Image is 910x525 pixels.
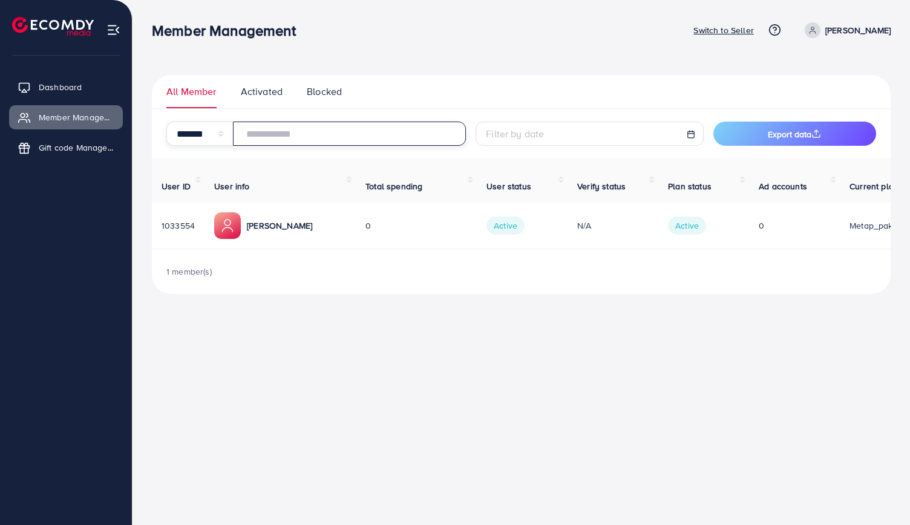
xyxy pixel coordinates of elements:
[668,217,706,235] span: Active
[486,217,525,235] span: Active
[486,127,544,140] span: Filter by date
[307,85,342,99] span: Blocked
[247,218,312,233] p: [PERSON_NAME]
[39,142,114,154] span: Gift code Management
[693,23,754,37] p: Switch to Seller
[800,22,891,38] a: [PERSON_NAME]
[365,180,422,192] span: Total spending
[825,23,891,37] p: [PERSON_NAME]
[162,220,195,232] span: 1033554
[577,180,626,192] span: Verify status
[162,180,191,192] span: User ID
[166,266,212,278] span: 1 member(s)
[241,85,283,99] span: Activated
[759,180,807,192] span: Ad accounts
[152,22,306,39] h3: Member Management
[759,220,764,232] span: 0
[166,85,217,99] span: All Member
[39,111,114,123] span: Member Management
[106,23,120,37] img: menu
[668,180,712,192] span: Plan status
[9,75,123,99] a: Dashboard
[365,220,371,232] span: 0
[849,180,899,192] span: Current plan
[214,212,241,239] img: ic-member-manager.00abd3e0.svg
[12,17,94,36] img: logo
[713,122,876,146] button: Export data
[214,180,249,192] span: User info
[577,220,591,232] span: N/A
[859,471,901,516] iframe: Chat
[9,135,123,160] a: Gift code Management
[9,105,123,129] a: Member Management
[39,81,82,93] span: Dashboard
[486,180,531,192] span: User status
[768,128,821,140] span: Export data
